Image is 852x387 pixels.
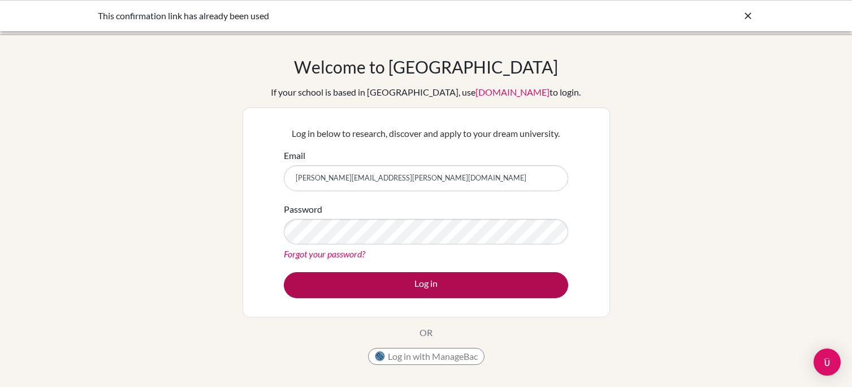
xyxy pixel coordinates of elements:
label: Password [284,203,322,216]
div: If your school is based in [GEOGRAPHIC_DATA], use to login. [271,85,581,99]
div: Open Intercom Messenger [814,349,841,376]
h1: Welcome to [GEOGRAPHIC_DATA] [294,57,558,77]
p: OR [419,326,433,339]
button: Log in [284,272,568,298]
label: Email [284,149,305,162]
a: Forgot your password? [284,248,365,259]
button: Log in with ManageBac [368,348,485,365]
a: [DOMAIN_NAME] [476,87,550,97]
p: Log in below to research, discover and apply to your dream university. [284,127,568,140]
div: This confirmation link has already been used [98,9,585,23]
